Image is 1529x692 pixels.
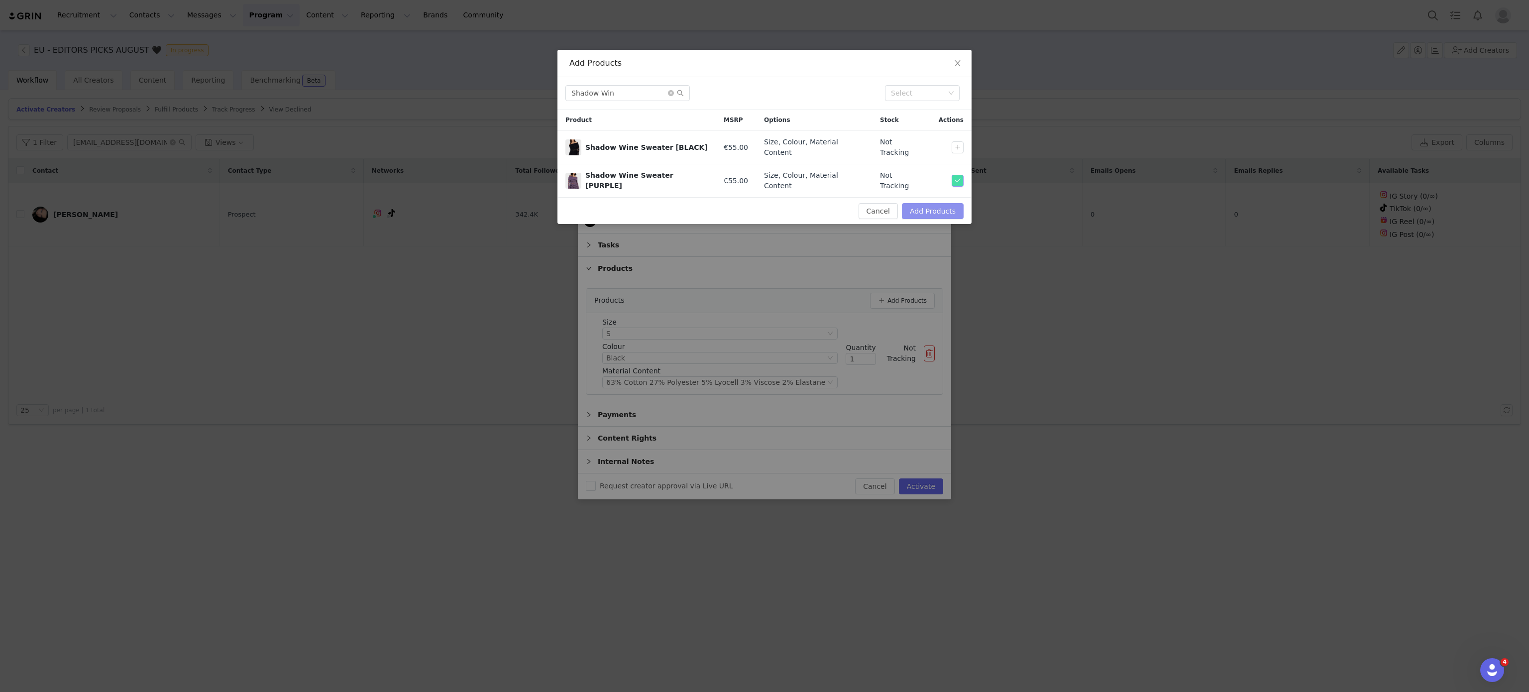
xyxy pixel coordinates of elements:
[764,170,864,191] div: Size, Colour, Material Content
[565,85,690,101] input: Search...
[668,90,674,96] i: icon: close-circle
[880,170,923,191] span: Not Tracking
[677,90,684,97] i: icon: search
[859,203,898,219] button: Cancel
[880,115,899,124] span: Stock
[724,115,743,124] span: MSRP
[565,139,581,155] img: ShadowWineSweater_BLACK_-B_e641448b-3296-4df4-a383-5e7cbf493837.jpg
[565,173,581,189] span: Shadow Wine Sweater [PURPLE]
[565,173,581,189] img: ShadowWineSweater_PURPLE_-B_89504f24-ea33-4f60-a2a9-4884bfd1786c.jpg
[902,203,964,219] button: Add Products
[948,90,954,97] i: icon: down
[724,176,748,186] span: €55.00
[764,115,790,124] span: Options
[1480,658,1504,682] iframe: Intercom live chat
[724,142,748,153] span: €55.00
[944,50,972,78] button: Close
[565,115,592,124] span: Product
[1501,658,1509,666] span: 4
[891,88,945,98] div: Select
[585,170,708,191] div: Shadow Wine Sweater [PURPLE]
[764,137,864,158] div: Size, Colour, Material Content
[954,59,962,67] i: icon: close
[569,58,960,69] div: Add Products
[565,139,581,155] span: Shadow Wine Sweater [BLACK]
[931,110,972,130] div: Actions
[585,142,708,153] div: Shadow Wine Sweater [BLACK]
[880,137,923,158] span: Not Tracking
